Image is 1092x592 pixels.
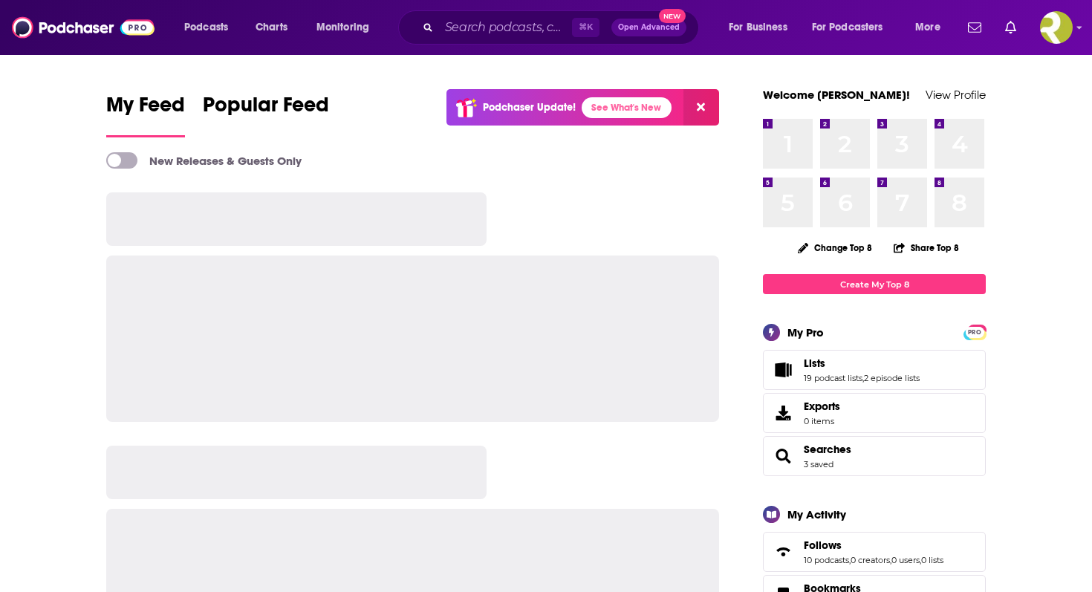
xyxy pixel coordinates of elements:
a: Lists [804,357,920,370]
span: For Podcasters [812,17,883,38]
button: open menu [174,16,247,39]
span: Exports [804,400,840,413]
a: Searches [804,443,851,456]
button: open menu [905,16,959,39]
span: Charts [256,17,287,38]
span: 0 items [804,416,840,426]
span: , [849,555,851,565]
a: View Profile [926,88,986,102]
a: Follows [804,539,943,552]
img: Podchaser - Follow, Share and Rate Podcasts [12,13,155,42]
span: Open Advanced [618,24,680,31]
a: Create My Top 8 [763,274,986,294]
a: Searches [768,446,798,466]
span: , [920,555,921,565]
a: PRO [966,326,984,337]
span: ⌘ K [572,18,599,37]
div: My Pro [787,325,824,339]
span: My Feed [106,92,185,126]
a: See What's New [582,97,672,118]
button: Show profile menu [1040,11,1073,44]
a: Charts [246,16,296,39]
span: Follows [763,532,986,572]
a: Lists [768,360,798,380]
button: open menu [802,16,905,39]
a: Exports [763,393,986,433]
a: Popular Feed [203,92,329,137]
span: Logged in as ResoluteTulsa [1040,11,1073,44]
button: Open AdvancedNew [611,19,686,36]
p: Podchaser Update! [483,101,576,114]
span: Lists [763,350,986,390]
a: 0 creators [851,555,890,565]
a: 19 podcast lists [804,373,862,383]
span: Monitoring [316,17,369,38]
span: Searches [763,436,986,476]
span: Lists [804,357,825,370]
span: , [890,555,891,565]
a: 3 saved [804,459,833,469]
span: New [659,9,686,23]
span: , [862,373,864,383]
button: Change Top 8 [789,238,881,257]
input: Search podcasts, credits, & more... [439,16,572,39]
a: My Feed [106,92,185,137]
a: Follows [768,541,798,562]
div: Search podcasts, credits, & more... [412,10,713,45]
span: Exports [768,403,798,423]
span: PRO [966,327,984,338]
span: Follows [804,539,842,552]
span: For Business [729,17,787,38]
span: Popular Feed [203,92,329,126]
a: Show notifications dropdown [962,15,987,40]
a: Show notifications dropdown [999,15,1022,40]
button: Share Top 8 [893,233,960,262]
button: open menu [306,16,389,39]
span: Podcasts [184,17,228,38]
a: 0 lists [921,555,943,565]
a: 0 users [891,555,920,565]
div: My Activity [787,507,846,521]
a: New Releases & Guests Only [106,152,302,169]
button: open menu [718,16,806,39]
a: 10 podcasts [804,555,849,565]
span: More [915,17,940,38]
img: User Profile [1040,11,1073,44]
a: 2 episode lists [864,373,920,383]
a: Welcome [PERSON_NAME]! [763,88,910,102]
